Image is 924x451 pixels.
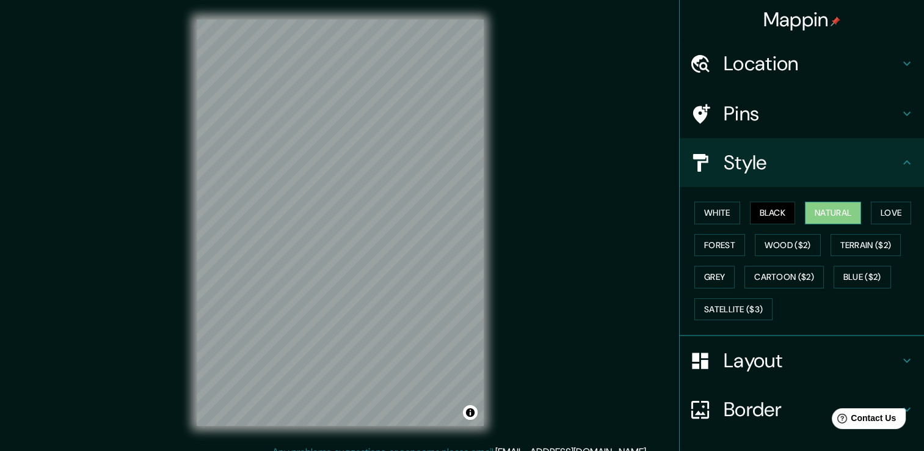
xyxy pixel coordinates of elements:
h4: Location [724,51,900,76]
button: Toggle attribution [463,405,478,420]
button: Black [750,202,796,224]
button: Satellite ($3) [694,298,773,321]
iframe: Help widget launcher [815,403,911,438]
button: Blue ($2) [834,266,891,288]
canvas: Map [197,20,484,426]
button: Love [871,202,911,224]
h4: Style [724,150,900,175]
div: Pins [680,89,924,138]
div: Location [680,39,924,88]
h4: Mappin [763,7,841,32]
div: Style [680,138,924,187]
h4: Pins [724,101,900,126]
button: Forest [694,234,745,257]
img: pin-icon.png [831,16,840,26]
button: White [694,202,740,224]
button: Natural [805,202,861,224]
h4: Layout [724,348,900,373]
button: Wood ($2) [755,234,821,257]
button: Terrain ($2) [831,234,901,257]
div: Layout [680,336,924,385]
h4: Border [724,397,900,422]
button: Grey [694,266,735,288]
div: Border [680,385,924,434]
button: Cartoon ($2) [744,266,824,288]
